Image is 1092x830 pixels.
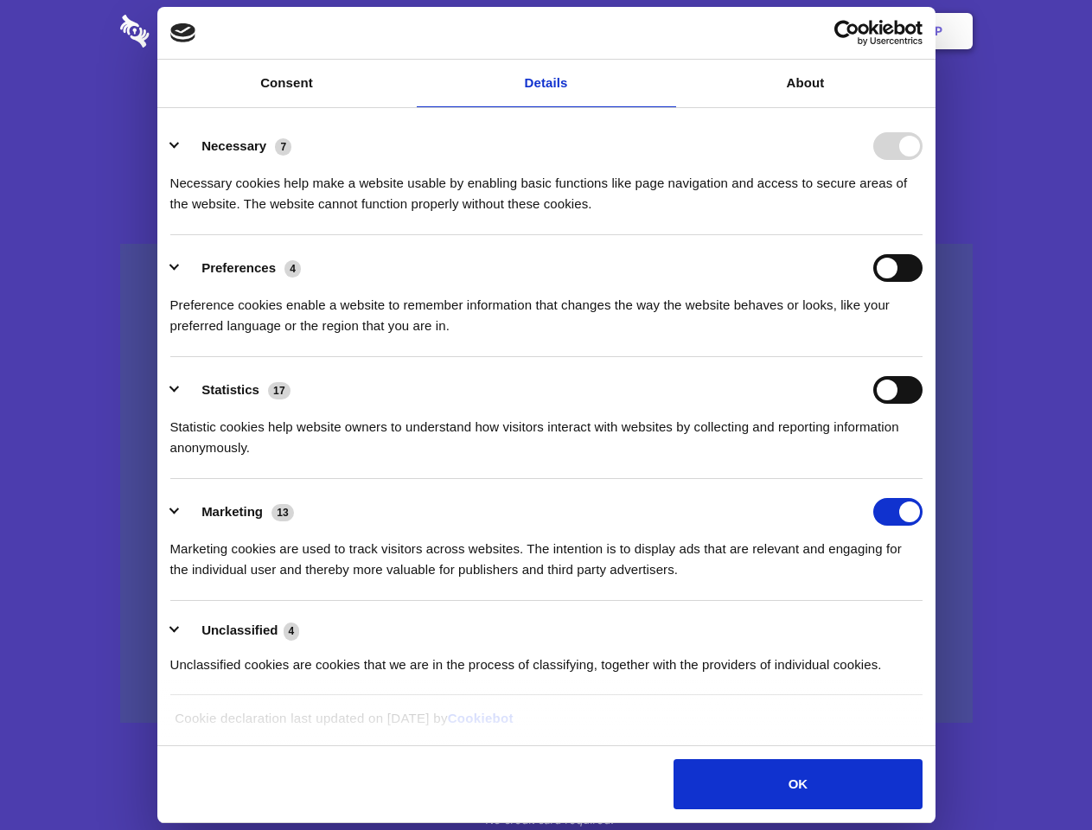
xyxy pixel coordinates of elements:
div: Preference cookies enable a website to remember information that changes the way the website beha... [170,282,923,336]
a: Wistia video thumbnail [120,244,973,724]
div: Necessary cookies help make a website usable by enabling basic functions like page navigation and... [170,160,923,214]
label: Statistics [201,382,259,397]
span: 13 [271,504,294,521]
label: Necessary [201,138,266,153]
img: logo-wordmark-white-trans-d4663122ce5f474addd5e946df7df03e33cb6a1c49d2221995e7729f52c070b2.svg [120,15,268,48]
label: Preferences [201,260,276,275]
span: 4 [284,260,301,278]
a: Pricing [508,4,583,58]
span: 4 [284,622,300,640]
span: 17 [268,382,291,399]
button: Unclassified (4) [170,620,310,642]
button: Preferences (4) [170,254,312,282]
div: Marketing cookies are used to track visitors across websites. The intention is to display ads tha... [170,526,923,580]
a: Usercentrics Cookiebot - opens in a new window [771,20,923,46]
div: Statistic cookies help website owners to understand how visitors interact with websites by collec... [170,404,923,458]
a: Consent [157,60,417,107]
div: Unclassified cookies are cookies that we are in the process of classifying, together with the pro... [170,642,923,675]
label: Marketing [201,504,263,519]
a: About [676,60,936,107]
span: 7 [275,138,291,156]
a: Cookiebot [448,711,514,725]
button: OK [674,759,922,809]
button: Statistics (17) [170,376,302,404]
h1: Eliminate Slack Data Loss. [120,78,973,140]
a: Login [784,4,859,58]
h4: Auto-redaction of sensitive data, encrypted data sharing and self-destructing private chats. Shar... [120,157,973,214]
a: Details [417,60,676,107]
button: Marketing (13) [170,498,305,526]
a: Contact [701,4,781,58]
div: Cookie declaration last updated on [DATE] by [162,708,930,742]
iframe: Drift Widget Chat Controller [1006,744,1071,809]
img: logo [170,23,196,42]
button: Necessary (7) [170,132,303,160]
